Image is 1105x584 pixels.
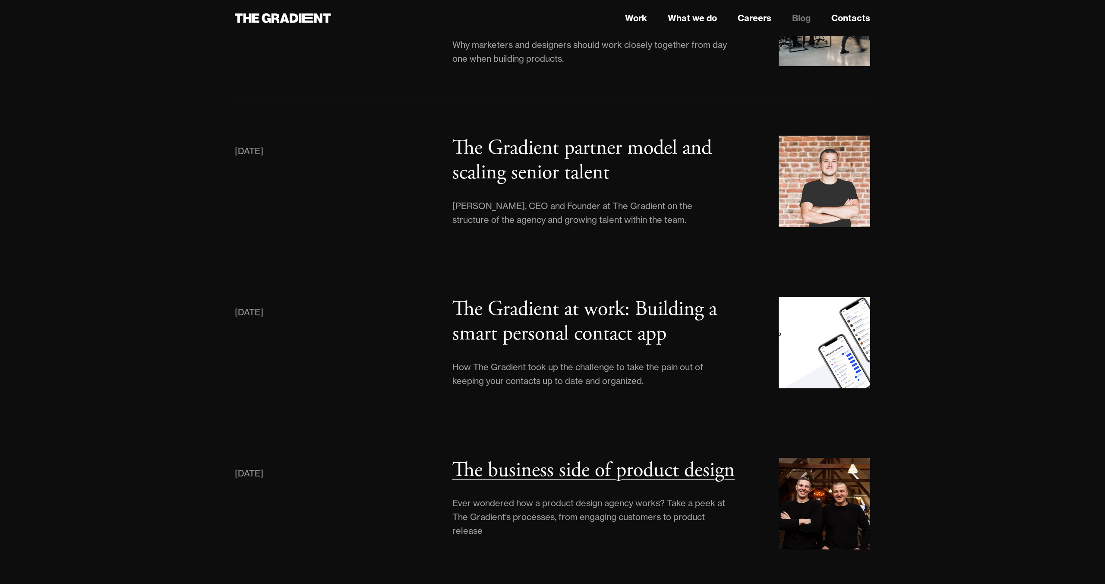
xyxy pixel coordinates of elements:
[831,12,870,25] a: Contacts
[235,144,263,158] div: [DATE]
[625,12,647,25] a: Work
[235,297,870,388] a: [DATE]The Gradient at work: Building a smart personal contact appHow The Gradient took up the cha...
[235,458,870,549] a: [DATE]The business side of product designEver wondered how a product design agency works? Take a ...
[452,360,727,388] div: How The Gradient took up the challenge to take the pain out of keeping your contacts up to date a...
[235,305,263,319] div: [DATE]
[452,38,727,66] div: Why marketers and designers should work closely together from day one when building products.
[792,12,811,25] a: Blog
[452,296,717,347] h3: The Gradient at work: Building a smart personal contact app
[235,467,263,480] div: [DATE]
[452,199,727,227] div: [PERSON_NAME], CEO and Founder at The Gradient on the structure of the agency and growing talent ...
[452,496,727,538] div: Ever wondered how a product design agency works? Take a peek at The Gradient’s processes, from en...
[668,12,717,25] a: What we do
[452,135,712,186] h3: The Gradient partner model and scaling senior talent
[452,457,735,483] h3: The business side of product design
[235,136,870,227] a: [DATE]The Gradient partner model and scaling senior talent[PERSON_NAME], CEO and Founder at The G...
[738,12,771,25] a: Careers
